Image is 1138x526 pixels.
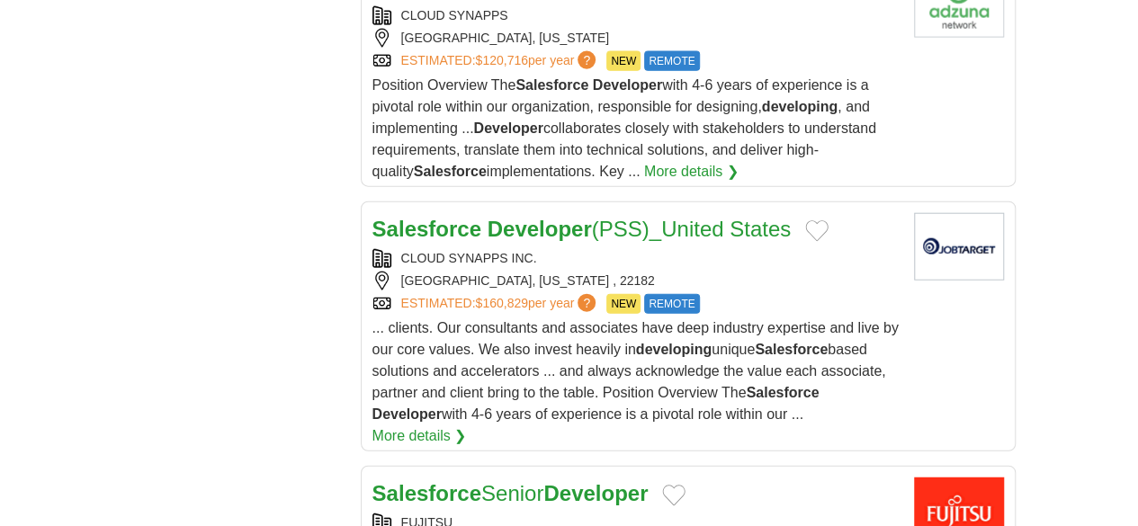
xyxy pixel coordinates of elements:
a: ESTIMATED:$160,829per year? [401,294,600,314]
strong: Developer [372,406,442,422]
a: Salesforce Developer(PSS)_United States [372,217,792,241]
div: CLOUD SYNAPPS INC. [372,249,900,268]
strong: developing [762,99,838,114]
strong: Developer [593,77,662,93]
span: REMOTE [644,294,699,314]
strong: Developer [473,120,542,136]
div: CLOUD SYNAPPS [372,6,900,25]
button: Add to favorite jobs [805,220,829,242]
a: More details ❯ [372,425,467,447]
span: REMOTE [644,51,699,71]
strong: Salesforce [746,385,819,400]
a: SalesforceSeniorDeveloper [372,481,649,505]
img: Company logo [914,213,1004,281]
strong: Developer [488,217,592,241]
span: ? [578,51,596,69]
strong: Salesforce [515,77,588,93]
span: NEW [606,51,641,71]
a: ESTIMATED:$120,716per year? [401,51,600,71]
div: [GEOGRAPHIC_DATA], [US_STATE] , 22182 [372,272,900,290]
span: $160,829 [475,296,527,310]
a: More details ❯ [644,161,739,183]
span: ? [578,294,596,312]
strong: Salesforce [372,217,481,241]
div: [GEOGRAPHIC_DATA], [US_STATE] [372,29,900,48]
span: NEW [606,294,641,314]
span: Position Overview The with 4-6 years of experience is a pivotal role within our organization, res... [372,77,876,179]
strong: developing [636,342,712,357]
strong: Salesforce [414,164,487,179]
span: $120,716 [475,53,527,67]
strong: Developer [543,481,648,505]
strong: Salesforce [372,481,481,505]
span: ... clients. Our consultants and associates have deep industry expertise and live by our core val... [372,320,899,422]
button: Add to favorite jobs [662,485,685,506]
strong: Salesforce [755,342,828,357]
